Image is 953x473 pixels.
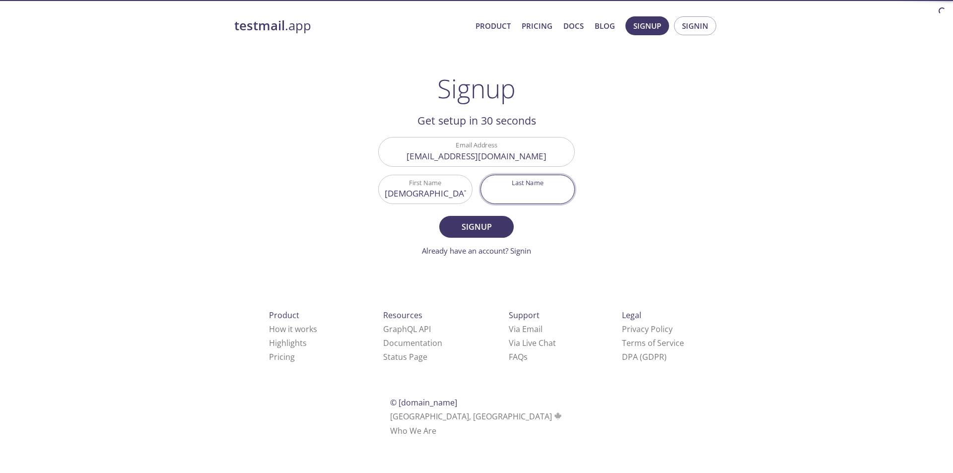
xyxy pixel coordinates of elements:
a: Product [476,19,511,32]
span: Signin [682,19,708,32]
span: Product [269,310,299,321]
span: [GEOGRAPHIC_DATA], [GEOGRAPHIC_DATA] [390,411,563,422]
a: Already have an account? Signin [422,246,531,256]
a: Blog [595,19,615,32]
span: © [DOMAIN_NAME] [390,397,457,408]
a: Documentation [383,338,442,348]
span: Legal [622,310,641,321]
a: Highlights [269,338,307,348]
a: Privacy Policy [622,324,673,335]
button: Signup [625,16,669,35]
a: GraphQL API [383,324,431,335]
button: Signin [674,16,716,35]
a: FAQ [509,351,528,362]
a: Pricing [522,19,552,32]
a: Terms of Service [622,338,684,348]
a: testmail.app [234,17,468,34]
h1: Signup [437,73,516,103]
a: Who We Are [390,425,436,436]
span: Signup [633,19,661,32]
a: Status Page [383,351,427,362]
a: Docs [563,19,584,32]
a: How it works [269,324,317,335]
button: Signup [439,216,514,238]
span: Signup [450,220,503,234]
span: Resources [383,310,422,321]
span: Support [509,310,540,321]
a: Via Live Chat [509,338,556,348]
h2: Get setup in 30 seconds [378,112,575,129]
a: Pricing [269,351,295,362]
a: DPA (GDPR) [622,351,667,362]
a: Via Email [509,324,543,335]
span: s [524,351,528,362]
strong: testmail [234,17,285,34]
